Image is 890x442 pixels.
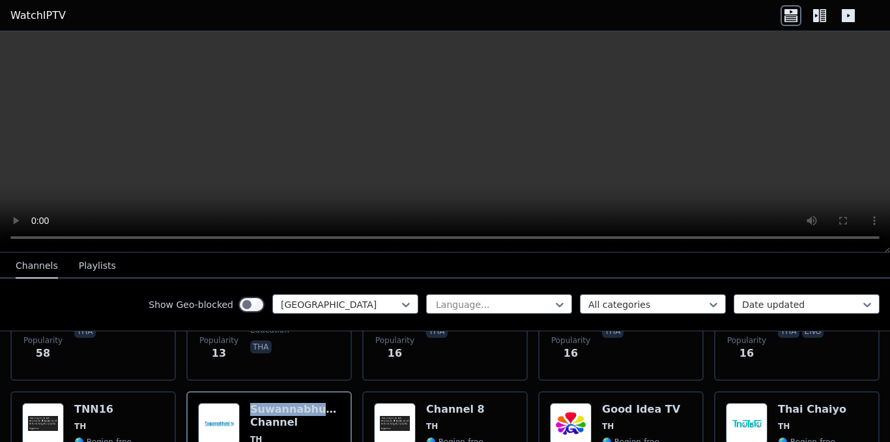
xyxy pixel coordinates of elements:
h6: Suwannabhumi Channel [250,403,340,429]
span: TH [778,421,790,432]
span: 13 [212,346,226,361]
span: Popularity [23,335,63,346]
p: tha [778,325,799,338]
h6: Thai Chaiyo [778,403,846,416]
span: TH [426,421,438,432]
p: tha [602,325,624,338]
span: Popularity [551,335,590,346]
span: Popularity [199,335,238,346]
span: 16 [564,346,578,361]
h6: Good Idea TV [602,403,680,416]
span: Popularity [727,335,766,346]
span: 16 [388,346,402,361]
p: tha [74,325,96,338]
button: Channels [16,254,58,279]
h6: TNN16 [74,403,132,416]
h6: Channel 8 [426,403,485,416]
span: TH [602,421,614,432]
p: eng [802,325,824,338]
span: Popularity [375,335,414,346]
label: Show Geo-blocked [149,298,233,311]
span: 58 [36,346,50,361]
p: tha [426,325,448,338]
button: Playlists [79,254,116,279]
span: TH [74,421,86,432]
a: WatchIPTV [10,8,66,23]
span: 16 [739,346,754,361]
p: tha [250,340,272,353]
